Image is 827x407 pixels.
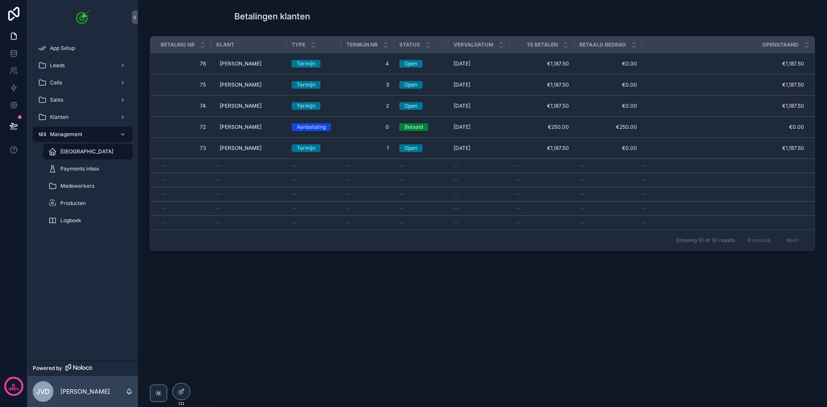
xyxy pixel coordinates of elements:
span: 0 [346,124,389,130]
span: Klanten [50,114,68,121]
span: -- [161,219,166,226]
span: €0.00 [579,103,637,109]
a: [PERSON_NAME] [216,122,265,132]
span: €250.00 [579,124,637,130]
span: -- [399,191,404,198]
span: -- [216,191,221,198]
a: Powered by [28,360,138,376]
span: -- [515,162,520,169]
span: -- [399,177,404,183]
a: Management [33,127,133,142]
span: Logboek [60,217,81,224]
a: Leads [33,58,133,73]
span: -- [454,205,459,212]
span: -- [346,205,351,212]
a: [PERSON_NAME] [216,59,265,69]
a: Payments inbox [43,161,133,177]
span: -- [642,177,647,183]
span: -- [642,219,647,226]
span: Management [50,131,82,138]
span: €0.00 [579,145,637,152]
span: -- [161,177,166,183]
span: [PERSON_NAME] [220,145,261,152]
div: Termijn [297,60,315,68]
span: -- [216,162,221,169]
span: -- [642,162,647,169]
span: €1,187.50 [515,81,569,88]
p: days [9,385,19,392]
span: Leads [50,62,65,69]
a: Producten [43,196,133,211]
div: Betaald [404,123,423,131]
span: [DATE] [454,103,470,109]
span: 75 [161,81,206,88]
span: €0.00 [579,81,637,88]
span: €0.00 [642,124,805,130]
a: Medewerkers [43,178,133,194]
span: €1,187.50 [642,103,805,109]
div: Termijn [297,144,315,152]
span: Showing 10 of 10 results [676,237,735,244]
span: €250.00 [515,124,569,130]
span: -- [292,177,297,183]
p: 5 [12,382,16,391]
span: -- [216,205,221,212]
span: €1,187.50 [515,145,569,152]
span: 1 [346,145,389,152]
span: [PERSON_NAME] [220,103,261,109]
span: Openstaand [762,41,799,48]
span: -- [292,219,297,226]
div: Open [404,60,417,68]
span: 74 [161,103,206,109]
span: -- [399,205,404,212]
a: [PERSON_NAME] [216,143,265,153]
span: Producten [60,200,86,207]
div: Open [404,81,417,89]
span: -- [579,177,584,183]
span: Klant [216,41,234,48]
span: 76 [161,60,206,67]
a: [PERSON_NAME] [216,80,265,90]
span: -- [292,162,297,169]
span: Betaling nr [161,41,195,48]
span: Payments inbox [60,165,99,172]
span: -- [292,191,297,198]
span: [PERSON_NAME] [220,81,261,88]
span: App Setup [50,45,75,52]
span: €0.00 [579,60,637,67]
div: Termijn [297,102,315,110]
span: [DATE] [454,81,470,88]
img: App logo [76,10,90,24]
span: 73 [161,145,206,152]
span: [DATE] [454,145,470,152]
span: Powered by [33,365,62,372]
h1: Betalingen klanten [234,10,310,22]
span: -- [161,205,166,212]
span: -- [515,219,520,226]
a: App Setup [33,40,133,56]
span: €1,187.50 [515,60,569,67]
span: -- [454,177,459,183]
span: -- [454,191,459,198]
span: Status [399,41,420,48]
span: [PERSON_NAME] [220,60,261,67]
span: -- [346,219,351,226]
span: -- [346,191,351,198]
span: jvd [36,386,50,397]
span: 2 [346,103,389,109]
span: -- [515,177,520,183]
div: Open [404,102,417,110]
a: Logboek [43,213,133,228]
span: -- [579,191,584,198]
span: -- [642,191,647,198]
span: -- [642,205,647,212]
span: [GEOGRAPHIC_DATA] [60,148,113,155]
div: Open [404,144,417,152]
span: 72 [161,124,206,130]
span: Sales [50,96,63,103]
span: -- [579,205,584,212]
span: -- [515,205,520,212]
span: -- [292,205,297,212]
span: -- [346,162,351,169]
div: scrollable content [28,34,138,239]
